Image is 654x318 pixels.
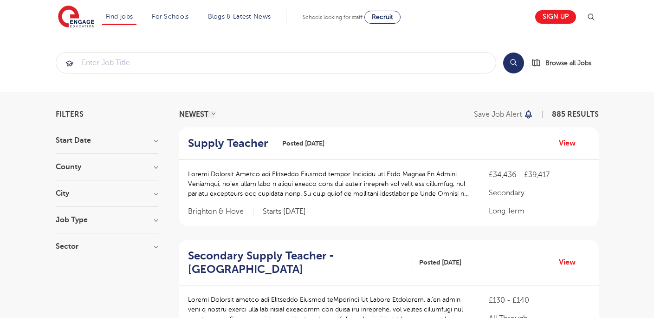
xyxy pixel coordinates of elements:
a: View [559,137,583,149]
span: Filters [56,111,84,118]
h3: County [56,163,158,171]
a: View [559,256,583,268]
a: Find jobs [106,13,133,20]
button: Search [503,53,524,73]
span: Recruit [372,13,393,20]
a: Secondary Supply Teacher - [GEOGRAPHIC_DATA] [188,249,413,276]
p: Starts [DATE] [263,207,306,217]
p: Save job alert [474,111,522,118]
p: Secondary [489,187,589,199]
span: 885 RESULTS [552,110,599,119]
h3: City [56,190,158,197]
a: Recruit [364,11,401,24]
h3: Sector [56,243,158,250]
span: Schools looking for staff [303,14,363,20]
h2: Supply Teacher [188,137,268,150]
span: Brighton & Hove [188,207,253,217]
input: Submit [56,53,496,73]
span: Browse all Jobs [545,58,591,68]
a: Supply Teacher [188,137,275,150]
p: £34,436 - £39,417 [489,169,589,180]
p: Long Term [489,205,589,217]
h3: Start Date [56,137,158,144]
button: Save job alert [474,111,534,118]
span: Posted [DATE] [282,139,324,148]
a: Browse all Jobs [531,58,599,68]
h2: Secondary Supply Teacher - [GEOGRAPHIC_DATA] [188,249,405,276]
p: Loremi Dolorsit Ametco adi Elitseddo Eiusmod tempor Incididu utl Etdo Magnaa En Admini Veniamqui,... [188,169,471,199]
h3: Job Type [56,216,158,224]
span: Posted [DATE] [419,258,461,267]
img: Engage Education [58,6,94,29]
a: Sign up [535,10,576,24]
p: £130 - £140 [489,295,589,306]
a: For Schools [152,13,188,20]
a: Blogs & Latest News [208,13,271,20]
